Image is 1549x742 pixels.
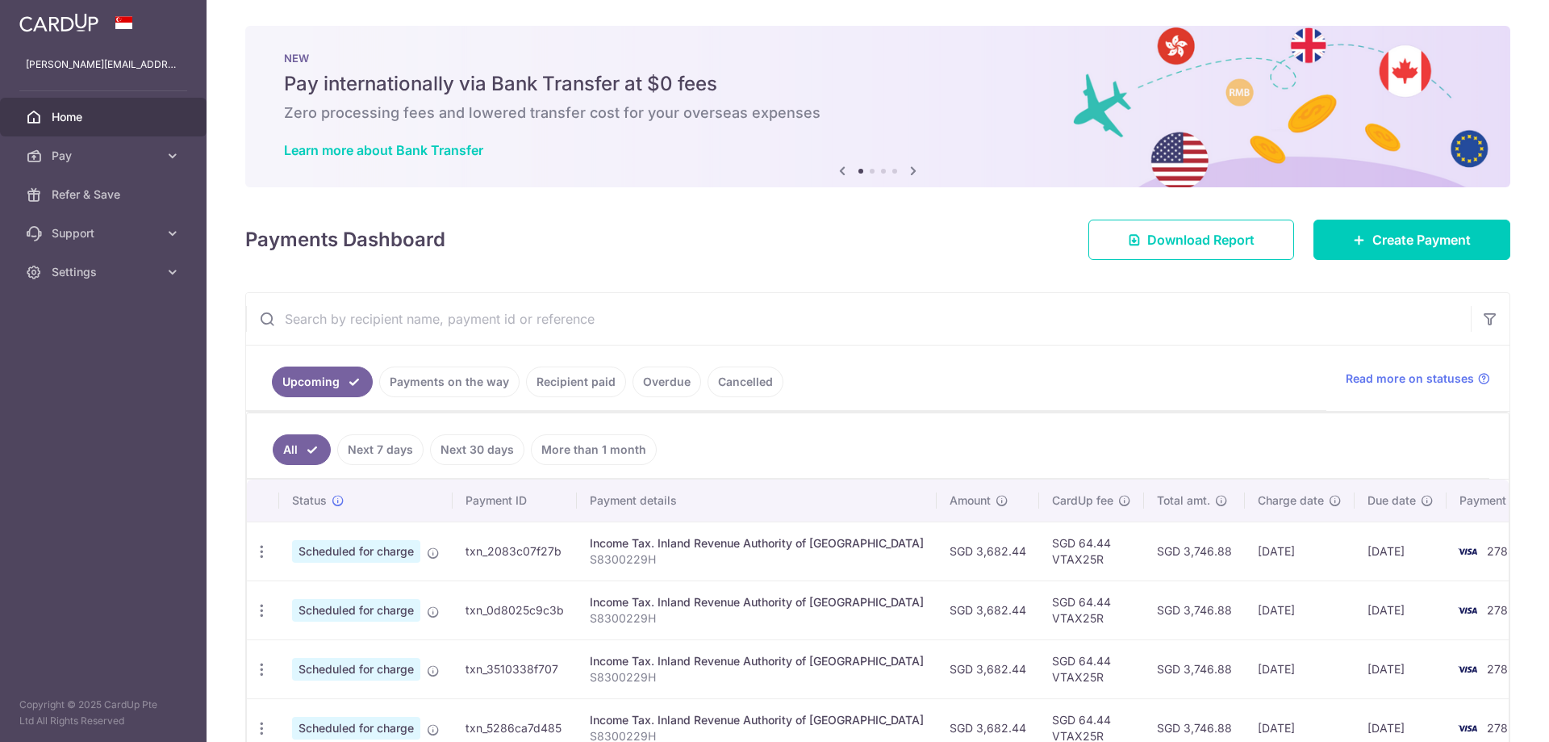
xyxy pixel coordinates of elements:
img: Bank transfer banner [245,26,1510,187]
a: Cancelled [708,367,783,397]
td: SGD 64.44 VTAX25R [1039,639,1144,698]
span: Amount [950,493,991,509]
a: Payments on the way [379,367,520,397]
div: Income Tax. Inland Revenue Authority of [GEOGRAPHIC_DATA] [590,535,924,551]
a: All [273,434,331,465]
span: Charge date [1258,493,1324,509]
td: SGD 3,682.44 [937,581,1039,639]
span: Scheduled for charge [292,540,420,563]
span: Pay [52,148,158,164]
td: SGD 3,746.88 [1144,581,1245,639]
p: [PERSON_NAME][EMAIL_ADDRESS][DOMAIN_NAME] [26,57,181,73]
a: Overdue [633,367,701,397]
th: Payment details [577,480,937,522]
td: [DATE] [1355,522,1447,581]
span: Scheduled for charge [292,599,420,622]
th: Payment ID [453,480,577,522]
a: More than 1 month [531,434,657,465]
td: txn_0d8025c9c3b [453,581,577,639]
span: 2783 [1487,662,1515,676]
input: Search by recipient name, payment id or reference [246,293,1471,345]
span: Create Payment [1372,230,1471,249]
td: [DATE] [1245,581,1355,639]
span: 2783 [1487,544,1515,558]
span: 2783 [1487,721,1515,735]
h6: Zero processing fees and lowered transfer cost for your overseas expenses [284,103,1472,123]
span: 2783 [1487,603,1515,617]
div: Income Tax. Inland Revenue Authority of [GEOGRAPHIC_DATA] [590,594,924,610]
td: SGD 64.44 VTAX25R [1039,522,1144,581]
span: Refer & Save [52,187,158,203]
img: Bank Card [1451,660,1484,679]
p: S8300229H [590,551,924,568]
h5: Pay internationally via Bank Transfer at $0 fees [284,71,1472,97]
td: [DATE] [1245,522,1355,581]
span: Scheduled for charge [292,717,420,740]
img: Bank Card [1451,719,1484,738]
td: txn_3510338f707 [453,639,577,698]
a: Create Payment [1313,220,1510,260]
span: Download Report [1147,230,1255,249]
span: Due date [1367,493,1416,509]
img: Bank Card [1451,601,1484,620]
a: Learn more about Bank Transfer [284,142,483,158]
td: [DATE] [1355,639,1447,698]
div: Income Tax. Inland Revenue Authority of [GEOGRAPHIC_DATA] [590,653,924,669]
span: Status [292,493,327,509]
span: Scheduled for charge [292,658,420,681]
td: [DATE] [1245,639,1355,698]
span: Support [52,225,158,241]
a: Read more on statuses [1346,371,1490,387]
td: SGD 3,746.88 [1144,522,1245,581]
td: SGD 64.44 VTAX25R [1039,581,1144,639]
span: Total amt. [1157,493,1210,509]
a: Recipient paid [526,367,626,397]
a: Download Report [1088,220,1294,260]
a: Next 7 days [337,434,424,465]
span: CardUp fee [1052,493,1113,509]
span: Read more on statuses [1346,371,1474,387]
span: Settings [52,264,158,280]
div: Income Tax. Inland Revenue Authority of [GEOGRAPHIC_DATA] [590,712,924,728]
td: SGD 3,682.44 [937,522,1039,581]
p: NEW [284,52,1472,65]
img: Bank Card [1451,542,1484,561]
td: SGD 3,682.44 [937,639,1039,698]
p: S8300229H [590,610,924,627]
td: txn_2083c07f27b [453,522,577,581]
a: Next 30 days [430,434,524,465]
span: Home [52,109,158,125]
p: S8300229H [590,669,924,685]
a: Upcoming [272,367,373,397]
img: CardUp [19,13,98,32]
td: SGD 3,746.88 [1144,639,1245,698]
h4: Payments Dashboard [245,225,445,254]
td: [DATE] [1355,581,1447,639]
